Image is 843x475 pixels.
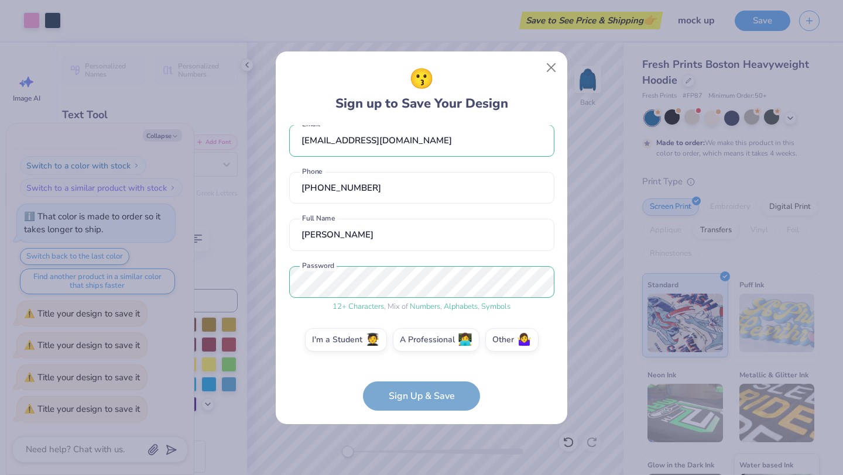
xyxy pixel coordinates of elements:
span: 🧑‍🎓 [365,333,380,346]
span: 😗 [409,64,434,94]
span: Alphabets [444,301,478,312]
div: , Mix of , , [289,301,554,313]
span: 🤷‍♀️ [517,333,532,346]
label: Other [485,328,539,352]
span: 👩‍💻 [458,333,472,346]
span: Numbers [410,301,440,312]
label: A Professional [393,328,479,352]
button: Close [540,56,563,78]
label: I'm a Student [305,328,387,352]
div: Sign up to Save Your Design [335,64,508,113]
span: Symbols [481,301,510,312]
span: 12 + Characters [333,301,384,312]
